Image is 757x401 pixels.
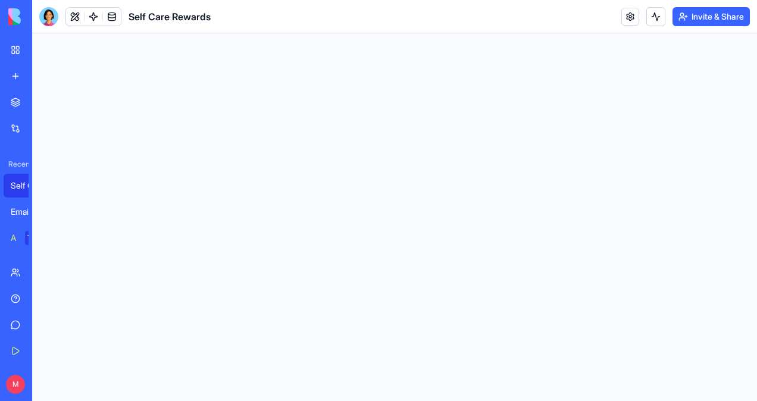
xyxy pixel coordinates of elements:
a: Self Care Rewards [4,174,51,198]
a: Email Marketing Generator [4,200,51,224]
div: Self Care Rewards [11,180,44,192]
span: M [6,375,25,394]
button: Invite & Share [672,7,750,26]
span: Self Care Rewards [129,10,211,24]
span: Recent [4,159,29,169]
div: AI Logo Generator [11,232,17,244]
a: AI Logo GeneratorTRY [4,226,51,250]
div: TRY [25,231,44,245]
div: Email Marketing Generator [11,206,44,218]
img: logo [8,8,82,25]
